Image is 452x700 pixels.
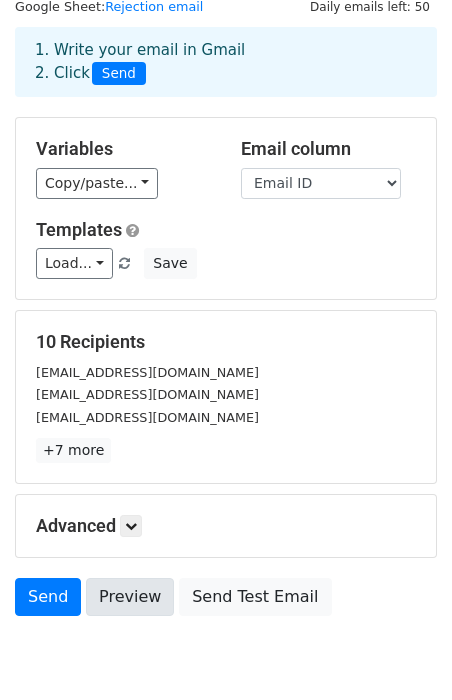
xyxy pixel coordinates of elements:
h5: Email column [241,138,416,160]
h5: Variables [36,138,211,160]
a: Send [15,578,81,616]
h5: Advanced [36,515,416,537]
a: Load... [36,248,113,279]
a: Send Test Email [179,578,331,616]
small: [EMAIL_ADDRESS][DOMAIN_NAME] [36,365,259,380]
a: +7 more [36,438,111,463]
a: Templates [36,219,122,240]
span: Send [92,62,146,86]
a: Preview [86,578,174,616]
a: Copy/paste... [36,168,158,199]
button: Save [144,248,196,279]
h5: 10 Recipients [36,331,416,353]
div: 1. Write your email in Gmail 2. Click [20,39,432,85]
small: [EMAIL_ADDRESS][DOMAIN_NAME] [36,387,259,402]
iframe: Chat Widget [352,604,452,700]
small: [EMAIL_ADDRESS][DOMAIN_NAME] [36,410,259,425]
